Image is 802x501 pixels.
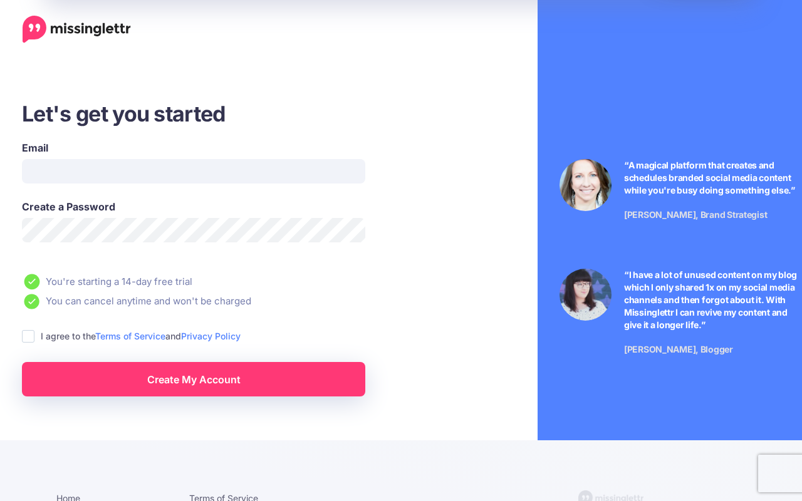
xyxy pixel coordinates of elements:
h3: Let's get you started [22,100,438,128]
span: [PERSON_NAME], Brand Strategist [624,209,767,220]
label: I agree to the and [41,329,241,343]
a: Create My Account [22,362,365,396]
img: Testimonial by Laura Stanik [560,159,612,211]
a: Terms of Service [95,331,165,341]
label: Email [22,140,365,155]
li: You're starting a 14-day free trial [22,274,438,290]
img: Testimonial by Jeniffer Kosche [560,269,612,321]
p: “I have a lot of unused content on my blog which I only shared 1x on my social media channels and... [624,269,798,331]
label: Create a Password [22,199,365,214]
p: “A magical platform that creates and schedules branded social media content while you're busy doi... [624,159,798,197]
li: You can cancel anytime and won't be charged [22,294,438,310]
a: Privacy Policy [181,331,241,341]
a: Home [23,16,131,43]
span: [PERSON_NAME], Blogger [624,344,733,354]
